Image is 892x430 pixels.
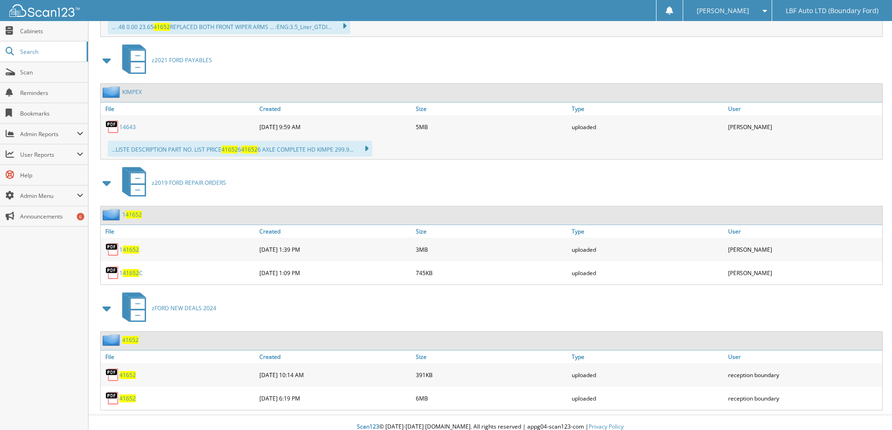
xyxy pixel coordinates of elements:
div: 745KB [413,263,570,282]
div: 6 [77,213,84,220]
span: Reminders [20,89,83,97]
div: [DATE] 1:39 PM [257,240,413,259]
a: File [101,350,257,363]
iframe: Chat Widget [845,385,892,430]
img: PDF.png [105,391,119,405]
span: LBF Auto LTD (Boundary Ford) [786,8,878,14]
img: folder2.png [103,334,122,346]
a: User [726,350,882,363]
span: z2019 FORD REPAIR ORDERS [152,179,226,187]
div: 6MB [413,389,570,408]
span: 41652 [241,146,258,153]
a: User [726,225,882,238]
img: folder2.png [103,209,122,220]
span: 41652 [123,269,139,277]
div: uploaded [569,365,726,384]
a: 141652 [119,246,139,254]
img: scan123-logo-white.svg [9,4,80,17]
a: 14643 [119,123,136,131]
div: ... .48 0.00 23.65 REPLACED BOTH FRONT WIPER ARMS ... :ENG:3.5_Liter_GTDI... [108,18,350,34]
div: uploaded [569,263,726,282]
a: Type [569,225,726,238]
span: Help [20,171,83,179]
div: ...LISTE DESCRIPTION PART NO. LIST PRICE 6 6 AXLE COMPLETE HD KIMPE 299.9... [108,141,372,157]
a: User [726,102,882,115]
span: Announcements [20,212,83,220]
a: Created [257,350,413,363]
span: Bookmarks [20,109,83,117]
div: [DATE] 9:59 AM [257,117,413,136]
span: Search [20,48,82,56]
a: 141652 [122,211,142,219]
div: 3MB [413,240,570,259]
div: uploaded [569,240,726,259]
div: 391KB [413,365,570,384]
a: Type [569,102,726,115]
div: [PERSON_NAME] [726,240,882,259]
a: KIMPEX [122,88,142,96]
span: z2021 FORD PAYABLES [152,56,212,64]
a: zFORD NEW DEALS 2024 [117,290,216,327]
img: PDF.png [105,266,119,280]
div: uploaded [569,117,726,136]
a: 141652C [119,269,143,277]
a: File [101,102,257,115]
span: Admin Menu [20,192,77,200]
a: z2021 FORD PAYABLES [117,42,212,79]
span: 41652 [154,23,170,31]
span: zFORD NEW DEALS 2024 [152,304,216,312]
div: uploaded [569,389,726,408]
div: 5MB [413,117,570,136]
div: reception boundary [726,365,882,384]
a: Size [413,225,570,238]
span: Cabinets [20,27,83,35]
span: Scan [20,68,83,76]
a: Size [413,350,570,363]
a: Size [413,102,570,115]
a: Created [257,225,413,238]
div: [DATE] 1:09 PM [257,263,413,282]
div: [DATE] 10:14 AM [257,365,413,384]
a: 41652 [119,371,136,379]
span: [PERSON_NAME] [697,8,749,14]
span: User Reports [20,151,77,159]
a: Type [569,350,726,363]
div: [PERSON_NAME] [726,263,882,282]
a: z2019 FORD REPAIR ORDERS [117,164,226,201]
img: folder2.png [103,86,122,98]
a: File [101,225,257,238]
div: [DATE] 6:19 PM [257,389,413,408]
span: 41652 [221,146,238,153]
span: 41652 [125,211,142,219]
img: PDF.png [105,368,119,382]
img: PDF.png [105,242,119,256]
a: 41652 [122,336,139,344]
a: 41652 [119,394,136,402]
div: reception boundary [726,389,882,408]
img: PDF.png [105,120,119,134]
div: [PERSON_NAME] [726,117,882,136]
a: Created [257,102,413,115]
span: Admin Reports [20,130,77,138]
span: 41652 [123,246,139,254]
